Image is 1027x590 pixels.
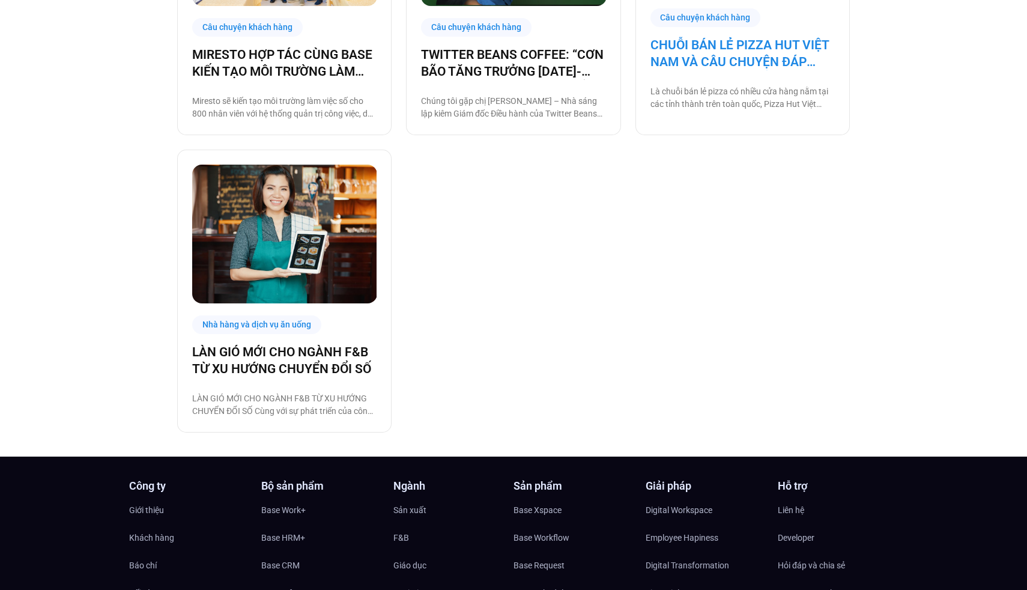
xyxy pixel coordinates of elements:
span: Base Work+ [261,501,306,519]
div: Câu chuyện khách hàng [650,8,761,27]
span: Base Xspace [513,501,562,519]
a: Giới thiệu [129,501,249,519]
a: Employee Hapiness [646,529,766,547]
span: Base CRM [261,556,300,574]
p: Chúng tôi gặp chị [PERSON_NAME] – Nhà sáng lập kiêm Giám đốc Điều hành của Twitter Beans Coffee t... [421,95,605,120]
a: Giáo dục [393,556,513,574]
h4: Công ty [129,481,249,491]
span: Liên hệ [778,501,804,519]
h4: Ngành [393,481,513,491]
a: Base Xspace [513,501,634,519]
span: Base Workflow [513,529,569,547]
h4: Giải pháp [646,481,766,491]
span: Hỏi đáp và chia sẻ [778,556,845,574]
a: Sản xuất [393,501,513,519]
p: LÀN GIÓ MỚI CHO NGÀNH F&B TỪ XU HƯỚNG CHUYỂN ĐỔI SỐ Cùng với sự phát triển của công nghệ, xu hướn... [192,392,377,418]
span: Báo chí [129,556,157,574]
div: Câu chuyện khách hàng [421,18,532,37]
span: Employee Hapiness [646,529,718,547]
p: Là chuỗi bán lẻ pizza có nhiều cửa hàng nằm tại các tỉnh thành trên toàn quốc, Pizza Hut Việt Nam... [650,85,835,111]
a: Digital Workspace [646,501,766,519]
span: Digital Workspace [646,501,712,519]
span: Developer [778,529,814,547]
a: Hỏi đáp và chia sẻ [778,556,898,574]
a: Digital Transformation [646,556,766,574]
a: Báo chí [129,556,249,574]
span: Giới thiệu [129,501,164,519]
a: Base CRM [261,556,381,574]
a: Liên hệ [778,501,898,519]
div: Nhà hàng và dịch vụ ăn uống [192,315,321,334]
span: Sản xuất [393,501,426,519]
a: Base Request [513,556,634,574]
div: Câu chuyện khách hàng [192,18,303,37]
p: Miresto sẽ kiến tạo môi trường làm việc số cho 800 nhân viên với hệ thống quản trị công việc, dự ... [192,95,377,120]
a: Base HRM+ [261,529,381,547]
span: Digital Transformation [646,556,729,574]
span: Giáo dục [393,556,426,574]
a: Base Workflow [513,529,634,547]
a: MIRESTO HỢP TÁC CÙNG BASE KIẾN TẠO MÔI TRƯỜNG LÀM VIỆC SỐ [192,46,377,80]
h4: Sản phẩm [513,481,634,491]
a: Developer [778,529,898,547]
a: F&B [393,529,513,547]
span: Base HRM+ [261,529,305,547]
span: Base Request [513,556,565,574]
h4: Hỗ trợ [778,481,898,491]
a: CHUỖI BÁN LẺ PIZZA HUT VIỆT NAM VÀ CÂU CHUYỆN ĐÁP ỨNG NHU CẦU TUYỂN DỤNG CÙNG BASE E-HIRING [650,37,835,70]
span: Khách hàng [129,529,174,547]
h4: Bộ sản phẩm [261,481,381,491]
a: Khách hàng [129,529,249,547]
span: F&B [393,529,409,547]
a: Base Work+ [261,501,381,519]
a: LÀN GIÓ MỚI CHO NGÀNH F&B TỪ XU HƯỚNG CHUYỂN ĐỔI SỐ [192,344,377,377]
a: TWITTER BEANS COFFEE: “CƠN BÃO TĂNG TRƯỞNG [DATE]-[DATE] LÀ ĐỘNG LỰC CHUYỂN ĐỔI SỐ” [421,46,605,80]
